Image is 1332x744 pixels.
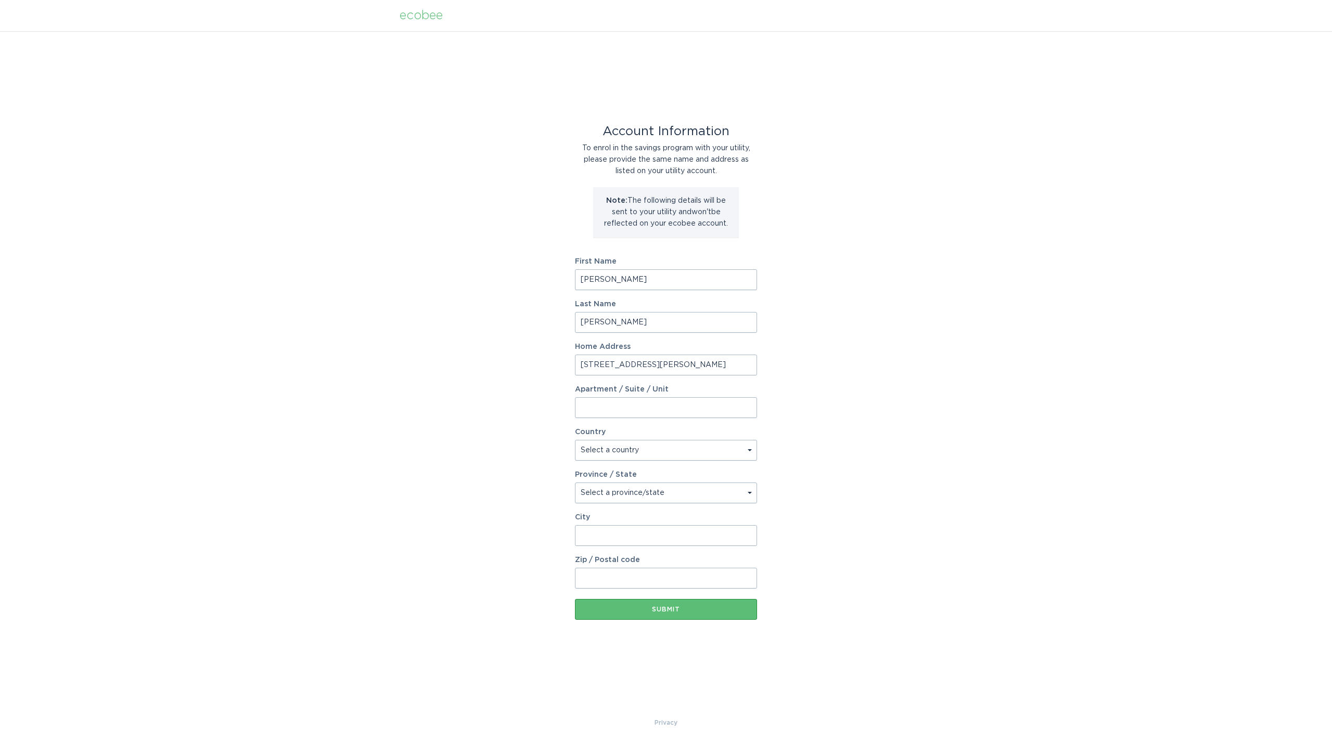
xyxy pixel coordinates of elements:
[575,514,757,521] label: City
[575,301,757,308] label: Last Name
[575,471,637,478] label: Province / State
[655,717,677,728] a: Privacy Policy & Terms of Use
[580,606,752,612] div: Submit
[575,258,757,265] label: First Name
[575,142,757,177] div: To enrol in the savings program with your utility, please provide the same name and address as li...
[400,10,443,21] div: ecobee
[575,428,606,436] label: Country
[575,126,757,137] div: Account Information
[575,556,757,564] label: Zip / Postal code
[575,599,757,620] button: Submit
[601,195,731,229] p: The following details will be sent to your utility and won't be reflected on your ecobee account.
[575,386,757,393] label: Apartment / Suite / Unit
[575,343,757,350] label: Home Address
[606,197,627,204] strong: Note:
